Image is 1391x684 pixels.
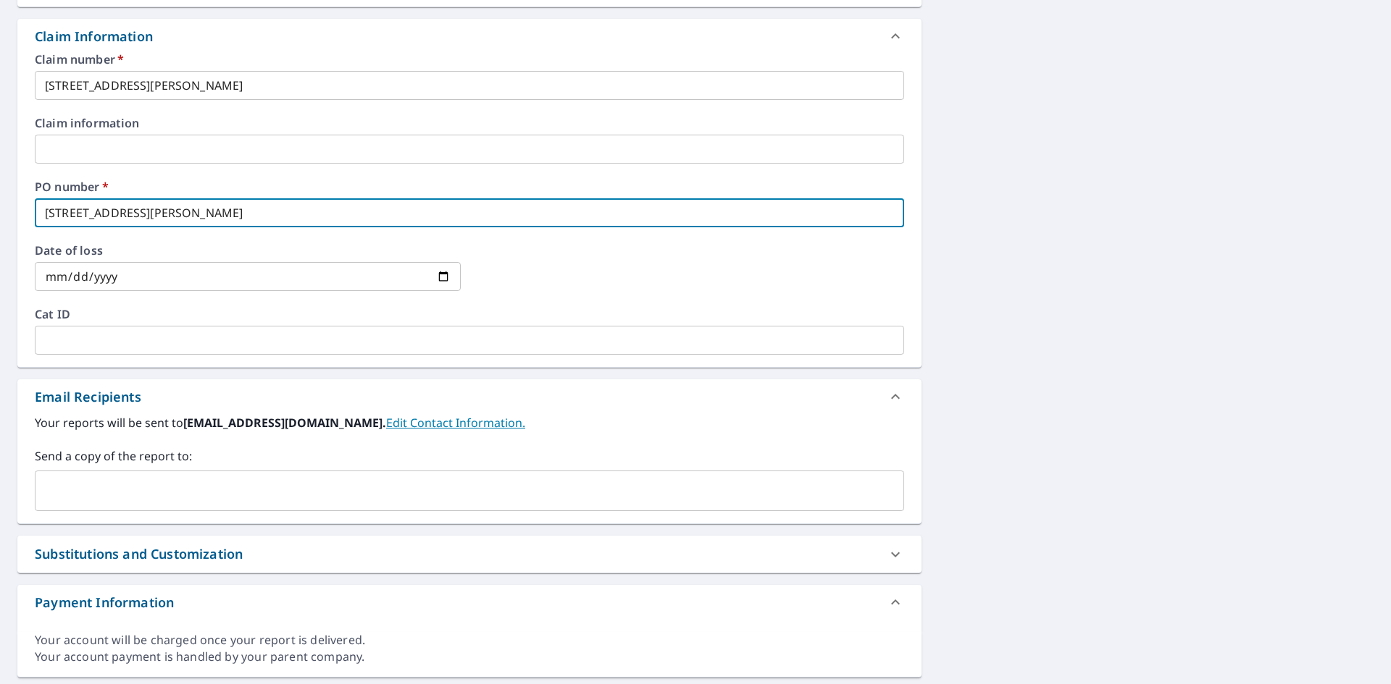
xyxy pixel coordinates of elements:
[17,379,922,414] div: Email Recipients
[35,414,904,431] label: Your reports will be sent to
[35,27,153,46] div: Claim Information
[35,447,904,465] label: Send a copy of the report to:
[183,415,386,431] b: [EMAIL_ADDRESS][DOMAIN_NAME].
[35,117,904,129] label: Claim information
[386,415,525,431] a: EditContactInfo
[35,632,904,649] div: Your account will be charged once your report is delivered.
[35,593,174,612] div: Payment Information
[17,19,922,54] div: Claim Information
[35,181,904,193] label: PO number
[35,245,461,256] label: Date of loss
[35,649,904,665] div: Your account payment is handled by your parent company.
[35,387,141,407] div: Email Recipients
[35,308,904,320] label: Cat ID
[35,54,904,65] label: Claim number
[35,544,243,564] div: Substitutions and Customization
[17,536,922,573] div: Substitutions and Customization
[17,585,922,620] div: Payment Information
